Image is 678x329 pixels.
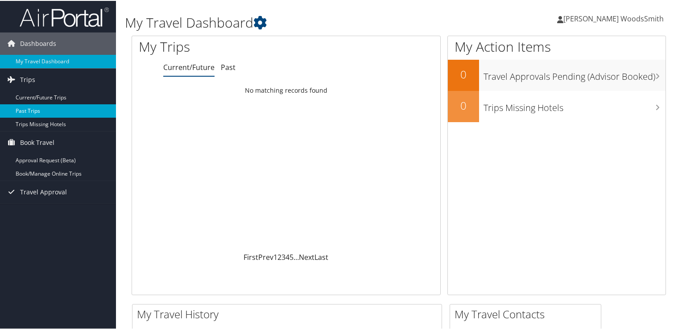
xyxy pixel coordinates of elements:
[20,6,109,27] img: airportal-logo.png
[139,37,305,55] h1: My Trips
[299,251,314,261] a: Next
[137,306,442,321] h2: My Travel History
[244,251,258,261] a: First
[448,59,666,90] a: 0Travel Approvals Pending (Advisor Booked)
[314,251,328,261] a: Last
[20,180,67,202] span: Travel Approval
[448,37,666,55] h1: My Action Items
[281,251,285,261] a: 3
[20,131,54,153] span: Book Travel
[455,306,601,321] h2: My Travel Contacts
[448,97,479,112] h2: 0
[289,251,294,261] a: 5
[258,251,273,261] a: Prev
[125,12,490,31] h1: My Travel Dashboard
[557,4,673,31] a: [PERSON_NAME] WoodsSmith
[484,96,666,113] h3: Trips Missing Hotels
[20,68,35,90] span: Trips
[563,13,664,23] span: [PERSON_NAME] WoodsSmith
[273,251,277,261] a: 1
[448,90,666,121] a: 0Trips Missing Hotels
[277,251,281,261] a: 2
[484,65,666,82] h3: Travel Approvals Pending (Advisor Booked)
[163,62,215,71] a: Current/Future
[20,32,56,54] span: Dashboards
[221,62,236,71] a: Past
[448,66,479,81] h2: 0
[294,251,299,261] span: …
[285,251,289,261] a: 4
[132,82,440,98] td: No matching records found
